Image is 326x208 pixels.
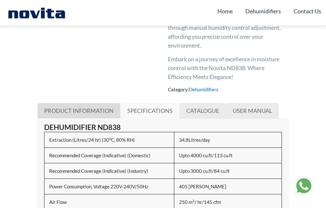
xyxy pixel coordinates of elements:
[179,184,277,189] h6: 405 [PERSON_NAME]
[233,107,272,114] span: USER MANUAL
[49,137,170,143] h6: Extraction (Litres/24 hr) (30 C, 80% RH)
[179,153,277,158] h6: Upto 4000 cu.ft/113 cu.ft
[49,168,170,174] h6: Recommended Coverage (Indicative) (Industry)
[5,6,69,19] img: Novita
[109,136,111,140] sup: o
[127,107,173,114] span: SPECIFICATIONS
[49,184,170,189] h6: Power Consumption, Voltage 220V-240V/50Hz
[226,103,279,119] a: USER MANUAL
[44,123,121,132] strong: DEHUMIDIFIER ND838
[189,87,218,92] a: Dehumidifiers
[179,168,277,174] h6: Upto 3000 cu.ft/84 cu.ft
[179,137,277,143] h6: 34.8Litres/day
[217,5,233,17] a: Home
[44,107,114,114] span: PRODUCT INFORMATION
[168,87,218,92] span: Category:
[121,103,179,119] a: SPECIFICATIONS
[49,153,170,158] h6: Recommended Coverage (Indicative) (Domestic)
[180,103,226,119] a: CATALOGUE
[186,107,219,114] span: CATALOGUE
[49,199,170,205] h6: Air Flow
[168,55,289,81] p: Embark on a journey of excellence in moisture control with the Novita ND838: Where Efficiency Mee...
[179,199,277,205] h6: 250 m / hr/145 cfm
[245,5,281,17] a: Dehumidifiers
[294,5,321,17] a: Contact Us
[37,103,120,119] a: PRODUCT INFORMATION
[192,199,195,203] sup: 3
